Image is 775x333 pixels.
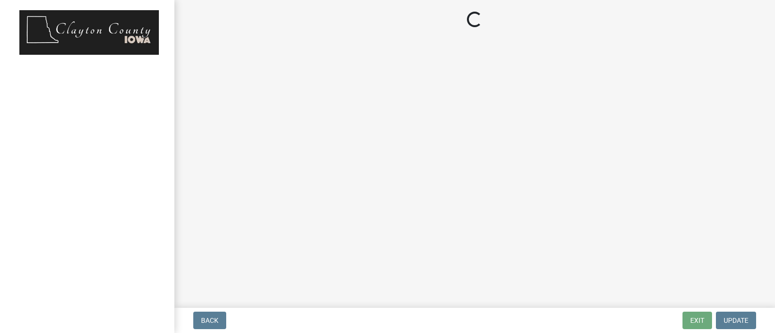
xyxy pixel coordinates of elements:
[19,10,159,55] img: Clayton County, Iowa
[682,312,712,329] button: Exit
[193,312,226,329] button: Back
[724,317,748,324] span: Update
[201,317,218,324] span: Back
[716,312,756,329] button: Update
